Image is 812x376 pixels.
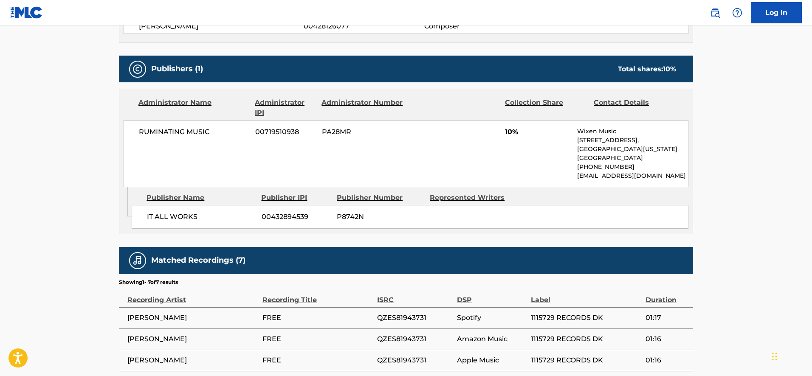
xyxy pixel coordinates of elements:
div: Drag [772,344,777,369]
p: [GEOGRAPHIC_DATA][US_STATE] [577,145,688,154]
iframe: Chat Widget [770,335,812,376]
div: Help [729,4,746,21]
span: Spotify [457,313,527,323]
span: 00428126077 [304,21,424,31]
span: IT ALL WORKS [147,212,255,222]
img: help [732,8,742,18]
span: P8742N [337,212,423,222]
span: QZES81943731 [377,334,452,344]
div: Total shares: [618,64,676,74]
div: Recording Title [262,286,373,305]
span: [PERSON_NAME] [139,21,304,31]
span: 01:16 [646,334,689,344]
span: [PERSON_NAME] [127,355,258,365]
div: DSP [457,286,527,305]
div: Administrator Number [321,98,404,118]
span: [PERSON_NAME] [127,334,258,344]
a: Log In [751,2,802,23]
div: Publisher IPI [261,193,330,203]
span: Apple Music [457,355,527,365]
a: Public Search [707,4,724,21]
span: 1115729 RECORDS DK [531,355,641,365]
div: Publisher Name [147,193,255,203]
p: [EMAIL_ADDRESS][DOMAIN_NAME] [577,171,688,180]
div: Contact Details [594,98,676,118]
p: [GEOGRAPHIC_DATA] [577,154,688,163]
span: 00719510938 [255,127,316,137]
div: Publisher Number [337,193,423,203]
div: Duration [646,286,689,305]
span: PA28MR [322,127,404,137]
span: 10% [505,127,571,137]
span: [PERSON_NAME] [127,313,258,323]
img: MLC Logo [10,6,43,19]
span: FREE [262,355,373,365]
span: Composer [424,21,534,31]
p: Wixen Music [577,127,688,136]
span: FREE [262,334,373,344]
img: Matched Recordings [133,255,143,266]
span: 1115729 RECORDS DK [531,334,641,344]
div: Represented Writers [430,193,516,203]
span: 01:16 [646,355,689,365]
span: 10 % [663,65,676,73]
span: RUMINATING MUSIC [139,127,249,137]
div: Recording Artist [127,286,258,305]
p: [PHONE_NUMBER] [577,163,688,171]
span: 1115729 RECORDS DK [531,313,641,323]
div: Label [531,286,641,305]
span: 01:17 [646,313,689,323]
img: Publishers [133,64,143,74]
p: [STREET_ADDRESS], [577,136,688,145]
span: FREE [262,313,373,323]
h5: Publishers (1) [151,64,203,74]
span: QZES81943731 [377,355,452,365]
div: Administrator Name [138,98,248,118]
span: 00432894539 [262,212,330,222]
span: Amazon Music [457,334,527,344]
h5: Matched Recordings (7) [151,255,245,265]
div: Administrator IPI [255,98,315,118]
p: Showing 1 - 7 of 7 results [119,278,178,286]
img: search [710,8,720,18]
div: Collection Share [505,98,587,118]
span: QZES81943731 [377,313,452,323]
div: ISRC [377,286,452,305]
